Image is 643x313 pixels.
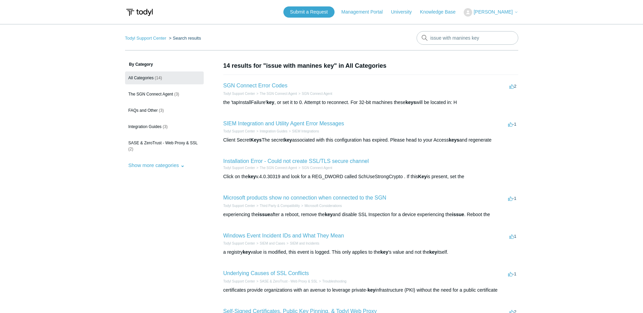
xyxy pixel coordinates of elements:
a: All Categories (14) [125,71,204,84]
em: key [429,249,437,255]
span: -1 [508,196,517,201]
em: key [248,174,256,179]
h3: By Category [125,61,204,67]
li: Todyl Support Center [125,36,168,41]
li: Third Party & Compatibility [255,203,300,208]
a: Todyl Support Center [223,279,255,283]
em: keys [405,100,416,105]
span: SASE & ZeroTrust - Web Proxy & SSL [128,141,198,145]
a: SASE & ZeroTrust - Web Proxy & SSL [260,279,318,283]
a: FAQs and Other (3) [125,104,204,117]
li: The SGN Connect Agent [255,91,297,96]
button: Show more categories [125,159,188,171]
a: Integration Guides [260,129,287,133]
em: Key [418,174,427,179]
em: Keys [250,137,262,143]
a: The SGN Connect Agent [260,92,297,96]
li: Todyl Support Center [223,91,255,96]
li: SASE & ZeroTrust - Web Proxy & SSL [255,279,317,284]
li: Troubleshooting [318,279,346,284]
em: key [367,287,375,293]
a: Management Portal [341,8,389,16]
span: All Categories [128,76,154,80]
a: Windows Event Incident IDs and What They Mean [223,233,344,238]
a: SIEM Integrations [292,129,319,133]
div: certificates provide organizations with an avenue to leverage private- infrastructure (PKI) witho... [223,287,518,294]
span: (14) [155,76,162,80]
li: Todyl Support Center [223,279,255,284]
a: Integration Guides (3) [125,120,204,133]
a: SGN Connect Error Codes [223,83,287,88]
li: Microsoft Considerations [300,203,342,208]
li: Todyl Support Center [223,165,255,170]
em: key [380,249,388,255]
span: (3) [174,92,179,97]
button: [PERSON_NAME] [464,8,518,17]
em: key [325,212,333,217]
a: Installation Error - Could not create SSL/TLS secure channel [223,158,369,164]
li: Todyl Support Center [223,129,255,134]
em: issue [452,212,464,217]
div: a registry value is modified, this event is logged. This only applies to the 's value and not the... [223,249,518,256]
a: SGN Connect Agent [302,166,332,170]
a: Submit a Request [283,6,335,18]
span: Integration Guides [128,124,162,129]
a: SIEM and Cases [260,242,285,245]
li: The SGN Connect Agent [255,165,297,170]
li: Search results [167,36,201,41]
a: Underlying Causes of SSL Conflicts [223,270,309,276]
span: (3) [159,108,164,113]
div: experiencing the after a reboot, remove the and disable SSL Inspection for a device experiencing ... [223,211,518,218]
span: FAQs and Other [128,108,158,113]
li: SIEM and Cases [255,241,285,246]
span: -1 [508,122,517,127]
a: The SGN Connect Agent [260,166,297,170]
a: SASE & ZeroTrust - Web Proxy & SSL (2) [125,137,204,155]
a: Todyl Support Center [125,36,166,41]
div: the 'tapInstallFailure' , or set it to 0. Attempt to reconnect. For 32-bit machines these will be... [223,99,518,106]
span: 2 [509,84,516,89]
em: key [284,137,292,143]
span: The SGN Connect Agent [128,92,173,97]
span: -1 [508,271,517,276]
a: Microsoft Considerations [305,204,342,208]
img: Todyl Support Center Help Center home page [125,6,154,19]
a: Third Party & Compatibility [260,204,300,208]
em: issue [258,212,270,217]
div: Click on the v.4.0.30319 and look for a REG_DWORD called SchUseStrongCrypto . If this is present,... [223,173,518,180]
a: Todyl Support Center [223,129,255,133]
input: Search [417,31,518,45]
a: Todyl Support Center [223,204,255,208]
li: SGN Connect Agent [297,165,332,170]
span: 1 [509,234,516,239]
li: Todyl Support Center [223,241,255,246]
a: Todyl Support Center [223,166,255,170]
a: SGN Connect Agent [302,92,332,96]
a: Troubleshooting [322,279,346,283]
a: SIEM and Incidents [290,242,319,245]
li: SIEM Integrations [287,129,319,134]
a: University [391,8,418,16]
a: SIEM Integration and Utility Agent Error Messages [223,121,344,126]
a: Todyl Support Center [223,242,255,245]
em: key [243,249,250,255]
a: Knowledge Base [420,8,462,16]
a: The SGN Connect Agent (3) [125,88,204,101]
span: (2) [128,147,134,151]
span: [PERSON_NAME] [474,9,513,15]
h1: 14 results for "issue with manines key" in All Categories [223,61,518,70]
a: Todyl Support Center [223,92,255,96]
a: Microsoft products show no connection when connected to the SGN [223,195,386,201]
span: (3) [163,124,168,129]
li: SIEM and Incidents [285,241,319,246]
li: Integration Guides [255,129,287,134]
li: SGN Connect Agent [297,91,332,96]
li: Todyl Support Center [223,203,255,208]
em: keys [449,137,459,143]
em: key [266,100,274,105]
div: Client Secret The secret associated with this configuration has expired. Please head to your Acce... [223,137,518,144]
